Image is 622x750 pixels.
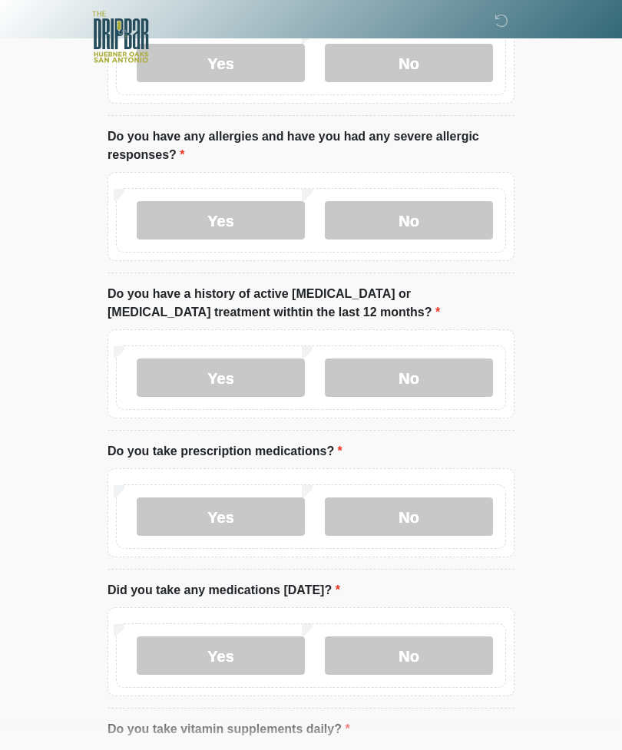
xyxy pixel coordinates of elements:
label: Yes [137,498,305,537]
label: Yes [137,202,305,240]
label: Yes [137,359,305,398]
label: Do you take vitamin supplements daily? [108,721,350,739]
label: No [325,202,493,240]
label: No [325,359,493,398]
label: Did you take any medications [DATE]? [108,582,340,600]
label: Do you have a history of active [MEDICAL_DATA] or [MEDICAL_DATA] treatment withtin the last 12 mo... [108,286,514,322]
label: No [325,498,493,537]
label: Do you take prescription medications? [108,443,342,461]
label: Yes [137,637,305,676]
img: The DRIPBaR - The Strand at Huebner Oaks Logo [92,12,149,63]
label: No [325,637,493,676]
label: Do you have any allergies and have you had any severe allergic responses? [108,128,514,165]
